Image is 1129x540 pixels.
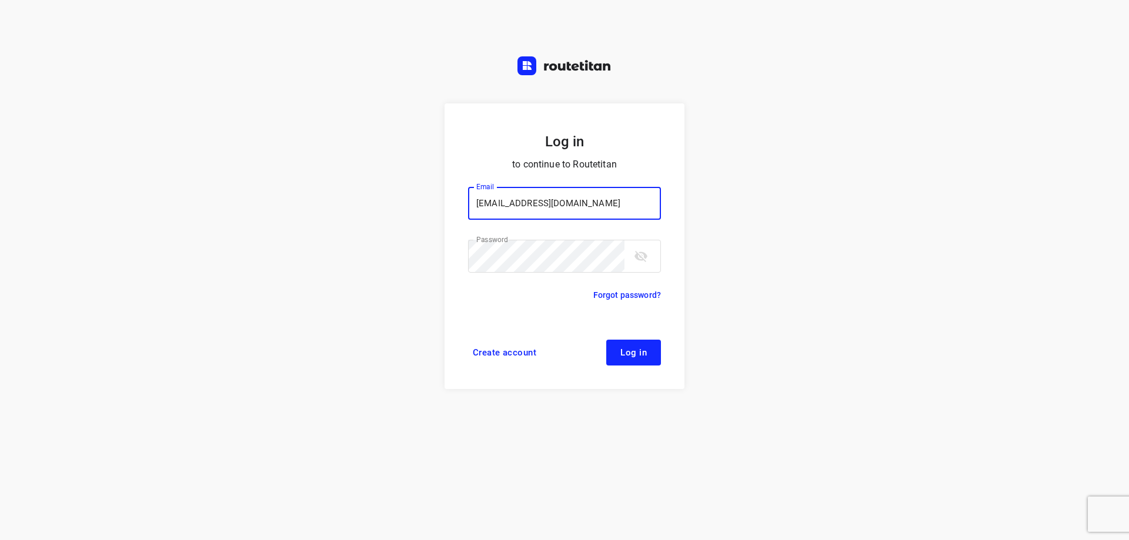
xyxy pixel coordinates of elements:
span: Create account [473,348,536,357]
button: toggle password visibility [629,244,653,268]
img: Routetitan [517,56,612,75]
a: Routetitan [517,56,612,78]
a: Forgot password? [593,288,661,302]
p: to continue to Routetitan [468,156,661,173]
h5: Log in [468,132,661,152]
a: Create account [468,340,541,365]
span: Log in [620,348,647,357]
button: Log in [606,340,661,365]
